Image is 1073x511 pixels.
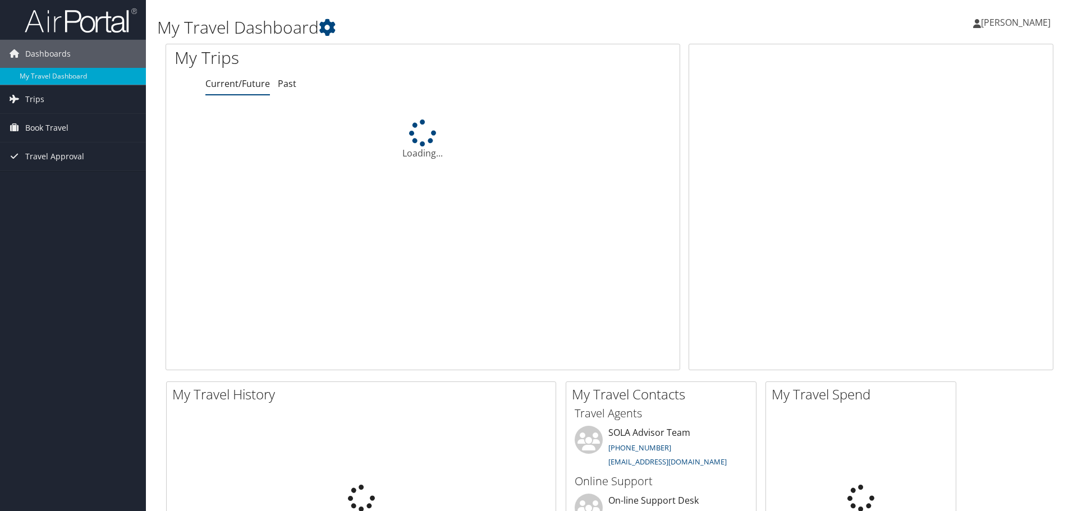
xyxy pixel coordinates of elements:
span: Trips [25,85,44,113]
a: Past [278,77,296,90]
h2: My Travel Contacts [572,385,756,404]
span: Travel Approval [25,142,84,171]
span: [PERSON_NAME] [981,16,1051,29]
li: SOLA Advisor Team [569,426,753,472]
span: Book Travel [25,114,68,142]
h1: My Travel Dashboard [157,16,760,39]
a: [PERSON_NAME] [973,6,1062,39]
h2: My Travel History [172,385,556,404]
div: Loading... [166,119,680,160]
h1: My Trips [175,46,457,70]
img: airportal-logo.png [25,7,137,34]
a: Current/Future [205,77,270,90]
a: [EMAIL_ADDRESS][DOMAIN_NAME] [608,457,727,467]
span: Dashboards [25,40,71,68]
h3: Travel Agents [575,406,748,421]
h2: My Travel Spend [772,385,956,404]
a: [PHONE_NUMBER] [608,443,671,453]
h3: Online Support [575,473,748,489]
